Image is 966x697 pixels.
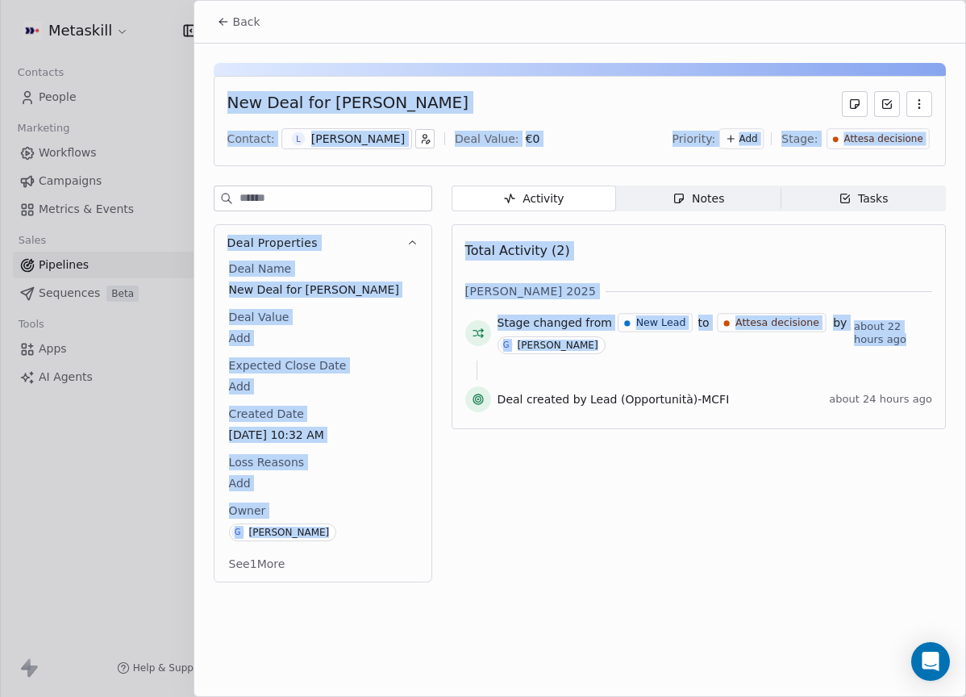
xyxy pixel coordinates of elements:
[465,283,597,299] span: [PERSON_NAME] 2025
[291,132,305,146] span: L
[735,315,819,330] span: Attesa decisione
[229,282,417,298] span: New Deal for [PERSON_NAME]
[226,454,307,470] span: Loss Reasons
[311,131,405,147] div: [PERSON_NAME]
[839,190,889,207] div: Tasks
[214,261,431,582] div: Deal Properties
[227,91,468,117] div: New Deal for [PERSON_NAME]
[829,393,932,406] span: about 24 hours ago
[465,243,570,258] span: Total Activity (2)
[226,406,307,422] span: Created Date
[518,340,598,351] div: [PERSON_NAME]
[854,320,932,346] span: about 22 hours ago
[226,503,269,519] span: Owner
[229,475,417,491] span: Add
[233,14,260,30] span: Back
[781,131,818,147] span: Stage:
[844,132,923,146] span: Attesa decisione
[229,330,417,346] span: Add
[229,378,417,394] span: Add
[235,526,241,539] div: G
[833,315,847,331] span: by
[214,225,431,261] button: Deal Properties
[227,131,275,147] div: Contact:
[526,132,540,145] span: € 0
[636,315,686,330] span: New Lead
[672,131,716,147] span: Priority:
[498,315,612,331] span: Stage changed from
[698,315,710,331] span: to
[911,642,950,681] div: Open Intercom Messenger
[455,131,518,147] div: Deal Value:
[226,309,293,325] span: Deal Value
[229,427,417,443] span: [DATE] 10:32 AM
[503,339,510,352] div: G
[249,527,330,538] div: [PERSON_NAME]
[226,357,350,374] span: Expected Close Date
[498,391,587,407] span: Deal created by
[219,549,295,578] button: See1More
[226,261,295,277] span: Deal Name
[207,7,270,36] button: Back
[739,132,758,146] span: Add
[672,190,724,207] div: Notes
[227,235,318,251] span: Deal Properties
[590,391,729,407] span: Lead (Opportunità)-MCFI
